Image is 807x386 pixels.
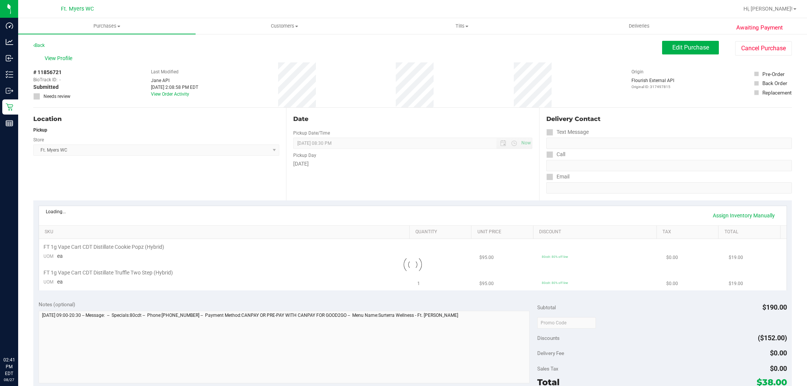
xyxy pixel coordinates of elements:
input: Format: (999) 999-9999 [546,138,792,149]
span: Tills [373,23,550,29]
div: Delivery Contact [546,115,792,124]
a: Purchases [18,18,196,34]
span: Delivery Fee [537,350,564,356]
span: Discounts [537,331,560,345]
div: Back Order [762,79,787,87]
label: Store [33,136,44,143]
span: BioTrack ID: [33,76,58,83]
div: Pre-Order [762,70,785,78]
label: Pickup Day [293,152,316,159]
a: Tax [662,229,715,235]
span: Sales Tax [537,366,558,372]
strong: Pickup [33,127,47,133]
span: Purchases [18,23,196,29]
p: 02:41 PM EDT [3,357,15,377]
span: $0.00 [770,349,787,357]
div: [DATE] 2:08:58 PM EDT [151,84,198,91]
a: Back [33,43,45,48]
div: Loading... [46,209,66,214]
span: Hi, [PERSON_NAME]! [743,6,793,12]
a: Tills [373,18,550,34]
inline-svg: Inventory [6,71,13,78]
span: Ft. Myers WC [61,6,94,12]
div: [DATE] [293,160,532,168]
label: Pickup Date/Time [293,130,330,136]
a: Discount [539,229,654,235]
a: Quantity [415,229,468,235]
inline-svg: Analytics [6,38,13,46]
inline-svg: Outbound [6,87,13,95]
label: Text Message [546,127,589,138]
span: $190.00 [762,303,787,311]
input: Format: (999) 999-9999 [546,160,792,171]
p: 08/27 [3,377,15,383]
a: Deliveries [550,18,728,34]
span: $0.00 [770,364,787,372]
span: ($152.00) [758,334,787,342]
button: Edit Purchase [662,41,719,54]
a: Assign Inventory Manually [708,209,780,222]
p: Original ID: 317497815 [631,84,674,90]
a: SKU [45,229,407,235]
span: Submitted [33,83,59,91]
span: - [59,76,61,83]
label: Email [546,171,569,182]
div: Jane API [151,77,198,84]
button: Cancel Purchase [735,41,792,56]
a: View Order Activity [151,91,189,97]
span: View Profile [45,54,75,62]
inline-svg: Reports [6,119,13,127]
span: Deliveries [619,23,660,29]
label: Origin [631,68,644,75]
inline-svg: Dashboard [6,22,13,29]
span: # 11856721 [33,68,62,76]
div: Date [293,115,532,124]
input: Promo Code [537,317,596,329]
a: Unit Price [477,229,530,235]
span: Awaiting Payment [736,23,783,32]
span: Needs review [44,93,70,100]
a: Customers [196,18,373,34]
span: Edit Purchase [672,44,709,51]
inline-svg: Inbound [6,54,13,62]
label: Last Modified [151,68,179,75]
span: Subtotal [537,304,556,310]
a: Total [725,229,777,235]
inline-svg: Retail [6,103,13,111]
div: Location [33,115,279,124]
span: Notes (optional) [39,301,75,307]
div: Replacement [762,89,791,96]
span: Customers [196,23,373,29]
label: Call [546,149,565,160]
div: Flourish External API [631,77,674,90]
